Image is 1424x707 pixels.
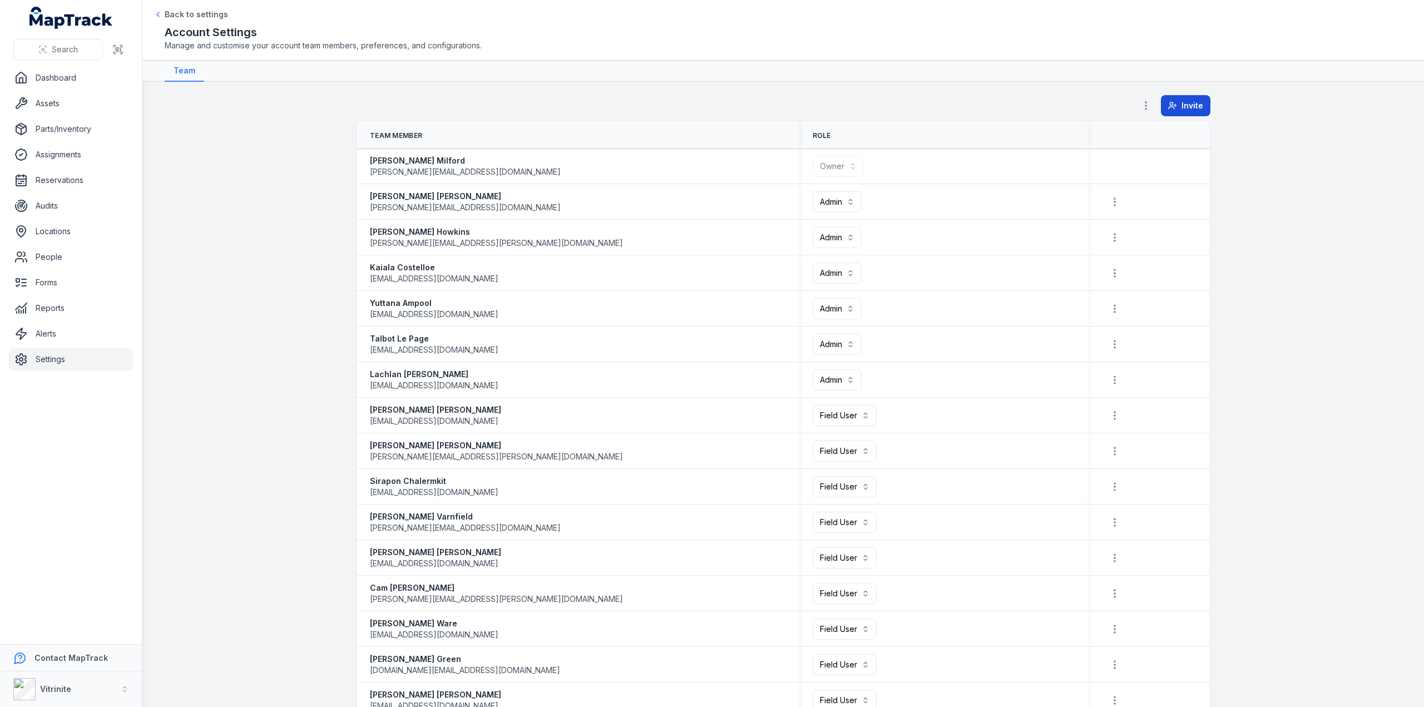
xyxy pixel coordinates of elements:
button: Field User [813,547,877,568]
a: Reservations [9,169,133,191]
span: [EMAIL_ADDRESS][DOMAIN_NAME] [370,487,498,498]
strong: [PERSON_NAME] Green [370,654,560,665]
button: Field User [813,619,877,640]
a: Back to settings [154,9,228,20]
span: [EMAIL_ADDRESS][DOMAIN_NAME] [370,416,498,427]
strong: Kaiala Costelloe [370,262,498,273]
button: Field User [813,583,877,604]
span: [EMAIL_ADDRESS][DOMAIN_NAME] [370,629,498,640]
a: Team [165,61,204,82]
span: Team Member [370,131,422,140]
span: Back to settings [165,9,228,20]
a: Dashboard [9,67,133,89]
span: [PERSON_NAME][EMAIL_ADDRESS][DOMAIN_NAME] [370,522,561,533]
span: Role [813,131,831,140]
button: Field User [813,512,877,533]
span: [PERSON_NAME][EMAIL_ADDRESS][DOMAIN_NAME] [370,166,561,177]
span: [EMAIL_ADDRESS][DOMAIN_NAME] [370,344,498,355]
button: Admin [813,227,862,248]
a: MapTrack [29,7,113,29]
a: Parts/Inventory [9,118,133,140]
button: Field User [813,654,877,675]
strong: Contact MapTrack [34,653,108,662]
span: [EMAIL_ADDRESS][DOMAIN_NAME] [370,309,498,320]
strong: Vitrinite [40,684,71,694]
h2: Account Settings [165,24,1402,40]
strong: [PERSON_NAME] Ware [370,618,498,629]
button: Admin [813,334,862,355]
a: Forms [9,271,133,294]
strong: Cam [PERSON_NAME] [370,582,623,594]
button: Admin [813,263,862,284]
a: Assets [9,92,133,115]
span: Search [52,44,78,55]
strong: [PERSON_NAME] [PERSON_NAME] [370,547,501,558]
strong: Yuttana Ampool [370,298,498,309]
button: Field User [813,441,877,462]
strong: [PERSON_NAME] Varnfield [370,511,561,522]
button: Search [13,39,103,60]
button: Admin [813,298,862,319]
span: [DOMAIN_NAME][EMAIL_ADDRESS][DOMAIN_NAME] [370,665,560,676]
button: Field User [813,476,877,497]
button: Field User [813,405,877,426]
span: Manage and customise your account team members, preferences, and configurations. [165,40,1402,51]
strong: [PERSON_NAME] [PERSON_NAME] [370,404,501,416]
a: Audits [9,195,133,217]
a: Reports [9,297,133,319]
span: [PERSON_NAME][EMAIL_ADDRESS][PERSON_NAME][DOMAIN_NAME] [370,594,623,605]
strong: [PERSON_NAME] [PERSON_NAME] [370,440,623,451]
a: People [9,246,133,268]
button: Invite [1161,95,1210,116]
strong: Talbot Le Page [370,333,498,344]
span: [PERSON_NAME][EMAIL_ADDRESS][DOMAIN_NAME] [370,202,561,213]
strong: [PERSON_NAME] [PERSON_NAME] [370,191,561,202]
button: Admin [813,369,862,390]
strong: Sirapon Chalermkit [370,476,498,487]
span: [EMAIL_ADDRESS][DOMAIN_NAME] [370,558,498,569]
span: [EMAIL_ADDRESS][DOMAIN_NAME] [370,380,498,391]
strong: [PERSON_NAME] Milford [370,155,561,166]
a: Assignments [9,144,133,166]
span: [PERSON_NAME][EMAIL_ADDRESS][PERSON_NAME][DOMAIN_NAME] [370,451,623,462]
span: [EMAIL_ADDRESS][DOMAIN_NAME] [370,273,498,284]
a: Locations [9,220,133,243]
strong: Lachlan [PERSON_NAME] [370,369,498,380]
a: Alerts [9,323,133,345]
a: Settings [9,348,133,370]
strong: [PERSON_NAME] [PERSON_NAME] [370,689,501,700]
button: Admin [813,191,862,212]
strong: [PERSON_NAME] Howkins [370,226,623,238]
span: Invite [1181,100,1203,111]
span: [PERSON_NAME][EMAIL_ADDRESS][PERSON_NAME][DOMAIN_NAME] [370,238,623,249]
